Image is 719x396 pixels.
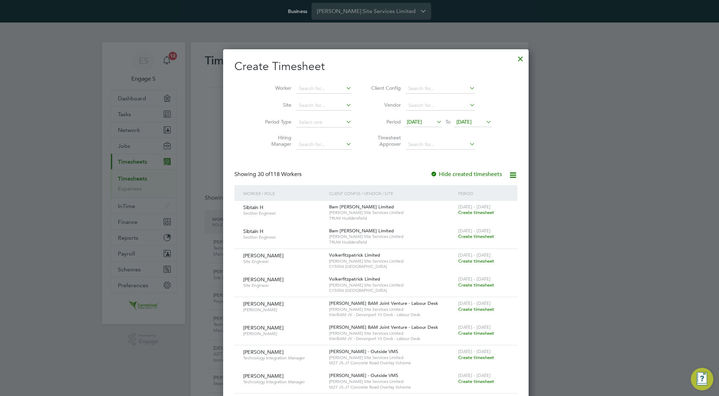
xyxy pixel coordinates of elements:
[458,204,491,210] span: [DATE] - [DATE]
[296,140,352,150] input: Search for...
[329,234,454,239] span: [PERSON_NAME] Site Services Limited
[329,239,454,245] span: TRUW Huddersfield
[329,252,380,258] span: Volkerfitzpatrick Limited
[458,330,494,336] span: Create timesheet
[296,101,352,111] input: Search for...
[243,373,284,379] span: [PERSON_NAME]
[458,258,494,264] span: Create timesheet
[329,336,454,341] span: KierBAM JV - Devonport 10 Dock - Labour Desk
[260,102,291,108] label: Site
[329,312,454,318] span: KierBAM JV - Devonport 10 Dock - Labour Desk
[243,228,263,234] span: Sibtain H
[329,384,454,390] span: M27 J5-J7 Concrete Road Overlay Scheme
[329,379,454,384] span: [PERSON_NAME] Site Services Limited
[329,307,454,312] span: [PERSON_NAME] Site Services Limited
[430,171,502,178] label: Hide created timesheets
[369,119,401,125] label: Period
[327,185,456,201] div: Client Config / Vendor / Site
[406,84,475,94] input: Search for...
[458,378,494,384] span: Create timesheet
[329,264,454,269] span: C15006 [GEOGRAPHIC_DATA]
[691,368,713,390] button: Engage Resource Center
[243,252,284,259] span: [PERSON_NAME]
[458,354,494,360] span: Create timesheet
[369,134,401,147] label: Timesheet Approver
[458,209,494,215] span: Create timesheet
[258,171,302,178] span: 118 Workers
[329,258,454,264] span: [PERSON_NAME] Site Services Limited
[329,355,454,360] span: [PERSON_NAME] Site Services Limited
[458,372,491,378] span: [DATE] - [DATE]
[260,134,291,147] label: Hiring Manager
[458,306,494,312] span: Create timesheet
[458,348,491,354] span: [DATE] - [DATE]
[329,276,380,282] span: Volkerfitzpatrick Limited
[458,228,491,234] span: [DATE] - [DATE]
[329,288,454,293] span: C15006 [GEOGRAPHIC_DATA]
[458,300,491,306] span: [DATE] - [DATE]
[369,102,401,108] label: Vendor
[329,360,454,366] span: M27 J5-J7 Concrete Road Overlay Scheme
[243,331,324,337] span: [PERSON_NAME]
[243,379,324,385] span: Technology Integration Manager
[329,210,454,215] span: [PERSON_NAME] Site Services Limited
[260,119,291,125] label: Period Type
[234,59,517,74] h2: Create Timesheet
[234,171,303,178] div: Showing
[369,85,401,91] label: Client Config
[296,84,352,94] input: Search for...
[243,210,324,216] span: Section Engineer
[458,233,494,239] span: Create timesheet
[288,8,307,14] label: Business
[329,204,394,210] span: Bam [PERSON_NAME] Limited
[243,283,324,288] span: Site Engineer
[243,355,324,361] span: Technology Integration Manager
[243,325,284,331] span: [PERSON_NAME]
[329,324,438,330] span: [PERSON_NAME] BAM Joint Venture - Labour Desk
[258,171,270,178] span: 30 of
[260,85,291,91] label: Worker
[458,252,491,258] span: [DATE] - [DATE]
[329,331,454,336] span: [PERSON_NAME] Site Services Limited
[458,324,491,330] span: [DATE] - [DATE]
[407,119,422,125] span: [DATE]
[329,228,394,234] span: Bam [PERSON_NAME] Limited
[296,118,352,127] input: Select one
[243,234,324,240] span: Section Engineer
[406,101,475,111] input: Search for...
[241,185,327,201] div: Worker / Role
[458,276,491,282] span: [DATE] - [DATE]
[329,372,398,378] span: [PERSON_NAME] - Outside VMS
[329,282,454,288] span: [PERSON_NAME] Site Services Limited
[243,204,263,210] span: Sibtain H
[329,300,438,306] span: [PERSON_NAME] BAM Joint Venture - Labour Desk
[329,348,398,354] span: [PERSON_NAME] - Outside VMS
[456,119,472,125] span: [DATE]
[456,185,510,201] div: Period
[406,140,475,150] input: Search for...
[443,117,453,126] span: To
[243,307,324,313] span: [PERSON_NAME]
[243,276,284,283] span: [PERSON_NAME]
[243,259,324,264] span: Site Engineer
[243,301,284,307] span: [PERSON_NAME]
[243,349,284,355] span: [PERSON_NAME]
[329,215,454,221] span: TRUW Huddersfield
[458,282,494,288] span: Create timesheet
